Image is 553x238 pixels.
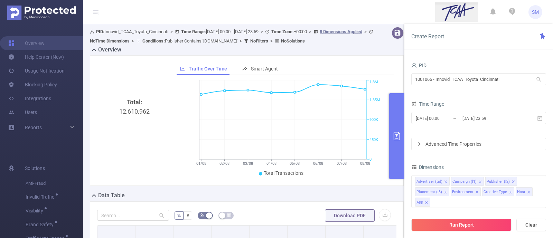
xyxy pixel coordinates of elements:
[219,161,229,166] tspan: 02/08
[8,92,51,105] a: Integrations
[517,188,525,197] div: Host
[180,66,185,71] i: icon: line-chart
[484,188,507,197] div: Creative Type
[8,78,57,92] a: Blocking Policy
[90,29,375,44] span: Innovid_TCAA_Toyota_Cincinnati [DATE] 00:00 - [DATE] 23:59 +00:00
[25,161,45,175] span: Solutions
[425,201,428,205] i: icon: close
[509,190,512,194] i: icon: close
[452,188,474,197] div: Environment
[512,180,515,184] i: icon: close
[516,187,533,196] li: Host
[189,66,227,72] span: Traffic Over Time
[8,64,65,78] a: Usage Notification
[444,180,448,184] i: icon: close
[416,188,442,197] div: Placement (l3)
[532,5,539,19] span: SM
[290,161,300,166] tspan: 05/08
[415,187,449,196] li: Placement (l3)
[325,209,375,222] button: Download PDF
[259,29,265,34] span: >
[475,190,479,194] i: icon: close
[130,38,136,44] span: >
[478,180,482,184] i: icon: close
[177,213,181,218] span: %
[411,101,444,107] span: Time Range
[487,177,510,186] div: Publisher (l2)
[237,38,244,44] span: >
[411,63,427,68] span: PID
[8,36,45,50] a: Overview
[142,38,165,44] b: Conditions :
[26,194,57,199] span: Invalid Traffic
[451,187,481,196] li: Environment
[485,177,517,186] li: Publisher (l2)
[411,219,512,231] button: Run Report
[462,114,518,123] input: End date
[281,38,305,44] b: No Solutions
[411,63,417,68] i: icon: user
[227,213,231,217] i: icon: table
[411,164,444,170] span: Dimensions
[417,142,421,146] i: icon: right
[268,38,275,44] span: >
[307,29,313,34] span: >
[196,161,206,166] tspan: 01/08
[416,198,423,207] div: App
[482,187,514,196] li: Creative Type
[25,121,42,134] a: Reports
[100,97,169,213] div: 12,610,962
[369,137,378,142] tspan: 450K
[313,161,323,166] tspan: 06/08
[142,38,237,44] span: Publisher Contains '[DOMAIN_NAME]'
[369,98,380,102] tspan: 1.35M
[98,46,121,54] h2: Overview
[251,66,278,72] span: Smart Agent
[369,157,372,162] tspan: 0
[452,177,477,186] div: Campaign (l1)
[90,29,96,34] i: icon: user
[97,210,169,221] input: Search...
[415,198,430,207] li: App
[362,29,369,34] span: >
[266,161,276,166] tspan: 04/08
[96,29,104,34] b: PID:
[336,161,346,166] tspan: 07/08
[8,105,37,119] a: Users
[369,118,378,122] tspan: 900K
[90,38,130,44] b: No Time Dimensions
[411,33,444,40] span: Create Report
[181,29,206,34] b: Time Range:
[416,177,442,186] div: Advertiser (tid)
[168,29,175,34] span: >
[264,170,303,176] span: Total Transactions
[415,177,450,186] li: Advertiser (tid)
[360,161,370,166] tspan: 08/08
[98,191,125,200] h2: Data Table
[26,177,83,190] span: Anti-Fraud
[243,161,253,166] tspan: 03/08
[451,177,484,186] li: Campaign (l1)
[127,98,142,106] b: Total:
[186,213,189,218] span: #
[369,80,378,85] tspan: 1.8M
[444,190,447,194] i: icon: close
[26,222,56,227] span: Brand Safety
[415,114,471,123] input: Start date
[200,213,204,217] i: icon: bg-colors
[8,50,64,64] a: Help Center (New)
[25,125,42,130] span: Reports
[412,138,546,150] div: icon: rightAdvanced Time Properties
[320,29,362,34] u: 8 Dimensions Applied
[26,208,46,213] span: Visibility
[250,38,268,44] b: No Filters
[527,190,531,194] i: icon: close
[516,219,546,231] button: Clear
[271,29,294,34] b: Time Zone:
[7,6,76,20] img: Protected Media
